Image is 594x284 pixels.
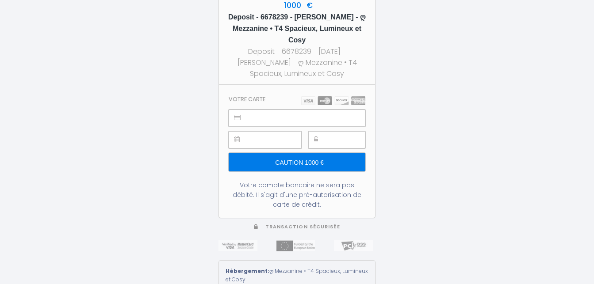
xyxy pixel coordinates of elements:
[226,267,368,284] div: ღ Mezzanine • T4 Spacieux, Lumineux et Cosy
[229,180,365,209] div: Votre compte bancaire ne sera pas débité. Il s'agit d'une pré-autorisation de carte de crédit.
[226,267,269,275] strong: Hébergement:
[249,132,301,148] iframe: Cadre sécurisé pour la saisie de la date d'expiration
[265,223,340,230] span: Transaction sécurisée
[301,96,365,105] img: carts.png
[227,46,367,79] div: Deposit - 6678239 - [DATE] - [PERSON_NAME] - ღ Mezzanine • T4 Spacieux, Lumineux et Cosy
[328,132,365,148] iframe: Cadre sécurisé pour la saisie du code de sécurité CVC
[227,11,367,46] h5: Deposit - 6678239 - [PERSON_NAME] - ღ Mezzanine • T4 Spacieux, Lumineux et Cosy
[229,153,365,171] input: Caution 1000 €
[229,96,265,102] h3: Votre carte
[249,110,365,126] iframe: Cadre sécurisé pour la saisie du numéro de carte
